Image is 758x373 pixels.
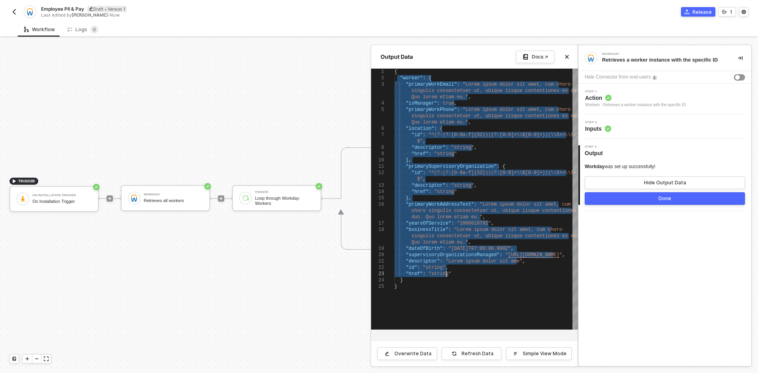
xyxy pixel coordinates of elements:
span: · [437,126,440,131]
span: "href" [411,151,428,157]
span: contentiones [525,88,559,94]
span: · [440,101,443,106]
span: consectetuer [454,208,488,214]
span: · [499,164,502,169]
span: · [471,227,474,232]
div: 5 [371,107,384,113]
button: Refresh Data [442,347,501,360]
div: 17 [371,220,384,227]
span: contentiones [525,233,559,239]
span: cum [545,82,554,87]
div: 9 [371,151,384,157]
span: "string" [434,189,457,195]
span: · [559,88,562,94]
span: , [474,145,477,150]
span: iisque [505,88,522,94]
span: · [460,107,463,112]
span: ubique [503,208,520,214]
span: · [568,88,570,94]
span: · [454,94,457,100]
span: "isManager" [406,101,437,106]
span: cum [545,107,554,112]
span: S+)) [571,132,582,138]
span: Quo [411,240,420,245]
span: choro [411,208,426,214]
span: ······ [394,145,411,150]
span: ubique [485,113,502,119]
span: · [480,107,482,112]
span: · [477,202,480,207]
span: icon-commerce [685,9,689,14]
button: Hide Output Data [585,176,745,189]
span: ···· [394,195,406,201]
div: 8 [371,144,384,151]
span: : [497,164,499,169]
span: · [522,233,525,239]
div: 6 [371,126,384,132]
span: ···· [394,202,406,207]
span: , [423,139,426,144]
span: · [559,113,562,119]
span: "id" [411,132,423,138]
span: choro [548,227,562,232]
span: Quo [411,120,420,125]
span: amet, [528,82,542,87]
span: Inputs [585,125,611,133]
span: , [468,120,471,125]
span: , [491,221,494,226]
span: · [471,113,474,119]
span: "yearsOfService" [406,221,451,226]
span: "worker" [400,75,423,81]
span: duo. [571,88,582,94]
span: · [448,145,451,150]
span: "descriptor" [411,183,445,188]
span: }, [406,157,411,163]
div: 10 [371,157,384,163]
span: : [437,101,440,106]
span: sit [517,107,525,112]
span: · [503,88,505,94]
span: · [542,202,545,207]
span: [URL][DOMAIN_NAME] [508,252,559,258]
span: eu." [457,94,468,100]
span: · [503,113,505,119]
span: $" [417,139,423,144]
span: "Lorem [463,82,480,87]
span: iisque [505,113,522,119]
span: eu." [457,120,468,125]
div: Release [692,9,712,15]
span: · [434,88,437,94]
span: "primaryWorkAddressText" [406,202,474,207]
span: sit [508,227,517,232]
span: "^(?:(?:[0-9a-f]{32})|(?:[0-9]+\\$[0-9]+)|(\\S+=\\ [428,170,570,176]
span: ······ [394,183,411,188]
div: 1 [371,69,384,75]
span: · [517,227,520,232]
span: }, [406,195,411,201]
span: duo. [411,214,423,220]
span: · [437,120,440,125]
span: · [553,82,556,87]
span: · [448,183,451,188]
span: "descriptor" [411,145,445,150]
div: 3 [371,81,384,88]
span: · [451,208,454,214]
span: , [468,94,471,100]
span: · [423,214,426,220]
span: amet, [545,202,559,207]
span: ipsum [499,202,514,207]
div: Hide Output Data [644,180,686,186]
div: Step 2Inputs [578,121,751,133]
span: sit [517,82,525,87]
span: "href" [411,189,428,195]
span: · [432,189,434,195]
span: "^(?:(?:[0-9a-f]{32})|(?:[0-9]+\\$[0-9]+)|(\\S+=\\ [428,132,570,138]
span: Action [585,94,686,102]
div: Workers - Retrieves a worker instance with the specific ID [585,102,686,108]
span: ······ [394,151,411,157]
button: Simple View Mode [506,347,572,360]
span: : [457,107,460,112]
button: 1 [719,7,736,17]
span: · [525,82,528,87]
span: · [460,82,463,87]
